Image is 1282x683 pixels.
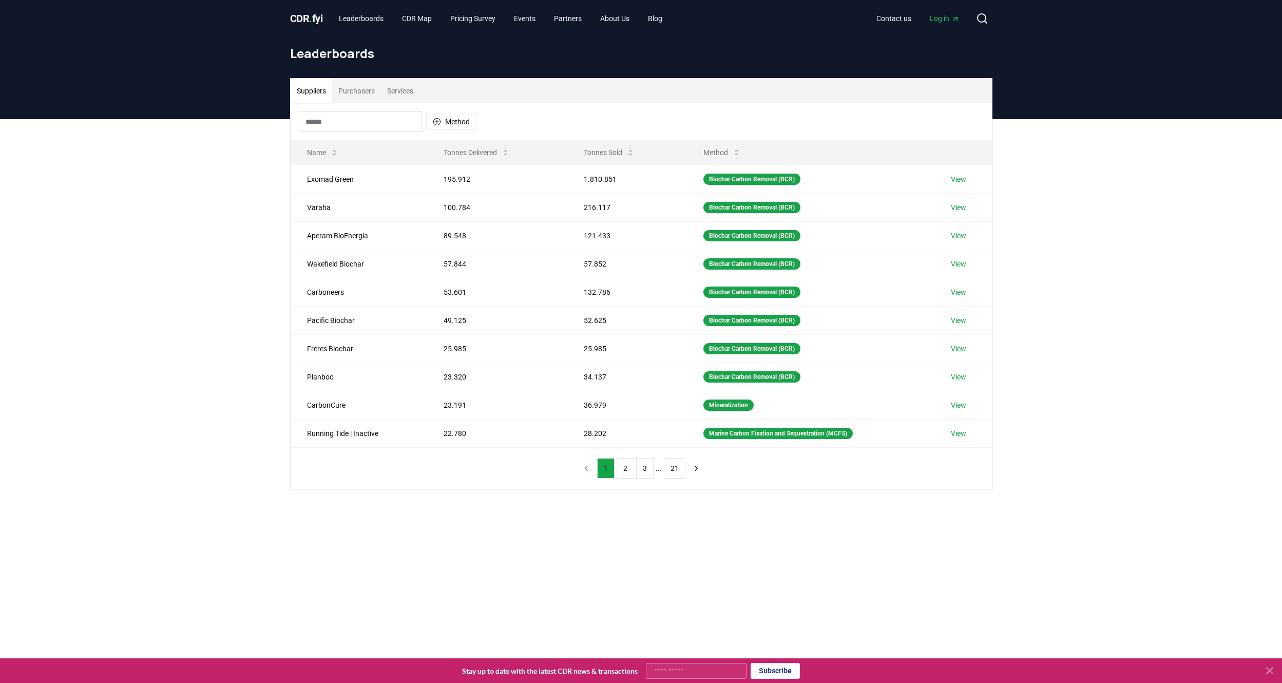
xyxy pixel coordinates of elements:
a: CDR Map [394,9,440,28]
a: View [951,202,966,213]
td: Wakefield Biochar [291,250,427,278]
div: Biochar Carbon Removal (BCR) [703,343,800,354]
div: Biochar Carbon Removal (BCR) [703,202,800,213]
a: View [951,231,966,241]
button: Purchasers [332,79,381,103]
button: Services [381,79,419,103]
button: next page [687,458,705,479]
button: Tonnes Sold [576,142,643,163]
a: About Us [592,9,638,28]
button: Method [695,142,749,163]
a: Events [506,9,544,28]
button: 1 [597,458,615,479]
a: Partners [546,9,590,28]
a: View [951,372,966,382]
button: 3 [636,458,654,479]
a: View [951,174,966,184]
td: 22.780 [427,419,567,447]
button: 2 [617,458,634,479]
td: 34.137 [567,363,686,391]
td: 89.548 [427,221,567,250]
td: 28.202 [567,419,686,447]
nav: Main [868,9,968,28]
div: Biochar Carbon Removal (BCR) [703,258,800,270]
td: 1.810.851 [567,165,686,193]
td: CarbonCure [291,391,427,419]
td: 57.844 [427,250,567,278]
a: CDR.fyi [290,11,323,26]
a: Leaderboards [331,9,392,28]
li: ... [656,462,662,475]
nav: Main [331,9,671,28]
td: Exomad Green [291,165,427,193]
span: CDR fyi [290,12,323,25]
td: 132.786 [567,278,686,306]
td: 57.852 [567,250,686,278]
a: Pricing Survey [442,9,504,28]
a: View [951,287,966,297]
td: 121.433 [567,221,686,250]
a: Contact us [868,9,920,28]
td: Freres Biochar [291,334,427,363]
td: Carboneers [291,278,427,306]
td: 25.985 [427,334,567,363]
a: View [951,344,966,354]
td: 25.985 [567,334,686,363]
button: Name [299,142,347,163]
div: Biochar Carbon Removal (BCR) [703,315,800,326]
td: 195.912 [427,165,567,193]
button: Suppliers [291,79,332,103]
a: View [951,400,966,410]
td: Running Tide | Inactive [291,419,427,447]
button: Tonnes Delivered [435,142,518,163]
button: 21 [664,458,685,479]
td: Pacific Biochar [291,306,427,334]
div: Biochar Carbon Removal (BCR) [703,174,800,185]
div: Mineralization [703,400,754,411]
div: Biochar Carbon Removal (BCR) [703,371,800,383]
a: View [951,428,966,439]
div: Biochar Carbon Removal (BCR) [703,230,800,241]
td: 53.601 [427,278,567,306]
td: 100.784 [427,193,567,221]
td: 52.625 [567,306,686,334]
a: Log in [922,9,968,28]
a: View [951,315,966,326]
a: Blog [640,9,671,28]
td: 36.979 [567,391,686,419]
a: View [951,259,966,269]
td: Planboo [291,363,427,391]
td: 23.320 [427,363,567,391]
td: 216.117 [567,193,686,221]
button: Method [426,113,476,130]
div: Biochar Carbon Removal (BCR) [703,287,800,298]
h1: Leaderboards [290,45,992,62]
div: Marine Carbon Fixation and Sequestration (MCFS) [703,428,853,439]
span: . [309,12,312,25]
td: 23.191 [427,391,567,419]
span: Log in [930,13,960,24]
td: Aperam BioEnergia [291,221,427,250]
td: 49.125 [427,306,567,334]
td: Varaha [291,193,427,221]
